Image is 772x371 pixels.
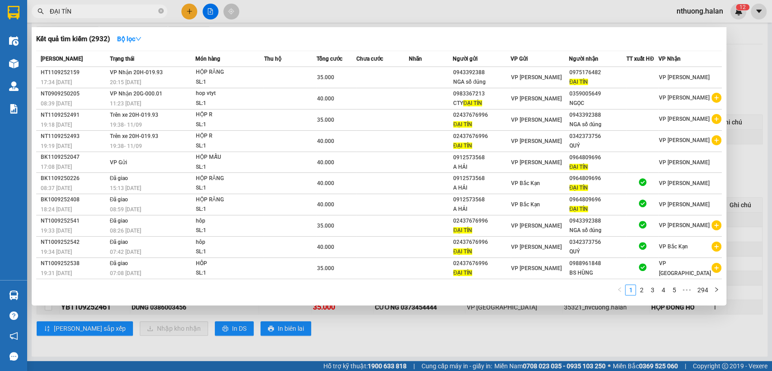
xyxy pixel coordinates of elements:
[569,79,588,85] span: ĐẠI TÍN
[110,206,141,213] span: 08:59 [DATE]
[711,220,721,230] span: plus-circle
[110,196,128,203] span: Đã giao
[658,285,668,295] li: 4
[110,218,128,224] span: Đã giao
[117,35,142,43] strong: Bộ lọc
[41,164,72,170] span: 17:08 [DATE]
[41,122,72,128] span: 19:18 [DATE]
[569,141,626,151] div: QUÝ
[317,117,334,123] span: 35.000
[41,68,107,77] div: HT1109252159
[8,6,19,19] img: logo-vxr
[50,6,156,16] input: Tìm tên, số ĐT hoặc mã đơn
[569,206,588,212] span: ĐẠI TÍN
[195,226,263,236] div: SL: 1
[569,174,626,183] div: 0964809696
[453,248,472,255] span: ĐẠI TÍN
[195,174,263,184] div: HỘP RĂNG
[569,238,626,247] div: 0342373756
[317,201,334,208] span: 40.000
[511,117,562,123] span: VP [PERSON_NAME]
[195,268,263,278] div: SL: 1
[569,120,626,129] div: NGA số đúng
[453,195,510,205] div: 0912573568
[658,74,709,81] span: VP [PERSON_NAME]
[110,69,163,76] span: VP Nhận 20H-019.93
[511,56,528,62] span: VP Gửi
[453,216,510,226] div: 02437676996
[453,143,472,149] span: ĐẠI TÍN
[647,285,658,295] li: 3
[511,95,562,102] span: VP [PERSON_NAME]
[356,56,383,62] span: Chưa cước
[110,100,141,107] span: 11:23 [DATE]
[658,260,710,276] span: VP [GEOGRAPHIC_DATA]
[195,131,263,141] div: HỘP R
[41,100,72,107] span: 08:39 [DATE]
[110,228,141,234] span: 08:26 [DATE]
[135,36,142,42] span: down
[110,79,141,86] span: 20:15 [DATE]
[569,247,626,257] div: QUÝ
[9,311,18,320] span: question-circle
[9,290,19,300] img: warehouse-icon
[668,285,679,295] li: 5
[569,99,626,108] div: NGỌC
[694,285,710,295] a: 294
[195,56,220,62] span: Món hàng
[41,174,107,183] div: BK1109250226
[409,56,422,62] span: Nhãn
[41,143,72,149] span: 19:19 [DATE]
[110,112,158,118] span: Trên xe 20H-019.93
[453,162,510,172] div: A HẢI
[41,79,72,86] span: 17:34 [DATE]
[658,201,709,208] span: VP [PERSON_NAME]
[195,247,263,257] div: SL: 1
[658,180,709,186] span: VP [PERSON_NAME]
[453,205,510,214] div: A HẢI
[110,260,128,266] span: Đã giao
[195,67,263,77] div: HỘP RĂNG
[453,56,478,62] span: Người gửi
[569,164,588,170] span: ĐẠI TÍN
[110,32,149,46] button: Bộ lọcdown
[110,185,141,191] span: 15:13 [DATE]
[195,77,263,87] div: SL: 1
[317,159,334,166] span: 40.000
[41,195,107,205] div: BK1009252408
[195,183,263,193] div: SL: 1
[41,238,107,247] div: NT1009252542
[511,201,540,208] span: VP Bắc Kạn
[511,138,562,144] span: VP [PERSON_NAME]
[110,122,142,128] span: 19:38 - 11/09
[41,185,72,191] span: 08:37 [DATE]
[316,56,342,62] span: Tổng cước
[158,7,164,16] span: close-circle
[711,114,721,124] span: plus-circle
[669,285,679,295] a: 5
[569,153,626,162] div: 0964809696
[41,206,72,213] span: 18:24 [DATE]
[658,222,709,228] span: VP [PERSON_NAME]
[195,216,263,226] div: hôp
[711,242,721,252] span: plus-circle
[110,133,158,139] span: Trên xe 20H-019.93
[195,120,263,130] div: SL: 1
[41,228,72,234] span: 19:33 [DATE]
[453,68,510,77] div: 0943392388
[658,243,687,250] span: VP Bắc Kạn
[511,159,562,166] span: VP [PERSON_NAME]
[711,285,722,295] li: Next Page
[36,34,110,44] h3: Kết quả tìm kiếm ( 2932 )
[463,100,482,106] span: ĐẠI TÍN
[9,352,18,361] span: message
[636,285,647,295] li: 2
[453,153,510,162] div: 0912573568
[569,226,626,235] div: NGA số đúng
[569,68,626,77] div: 0975176482
[195,141,263,151] div: SL: 1
[511,180,540,186] span: VP Bắc Kạn
[625,285,635,295] a: 1
[264,56,281,62] span: Thu hộ
[658,116,709,122] span: VP [PERSON_NAME]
